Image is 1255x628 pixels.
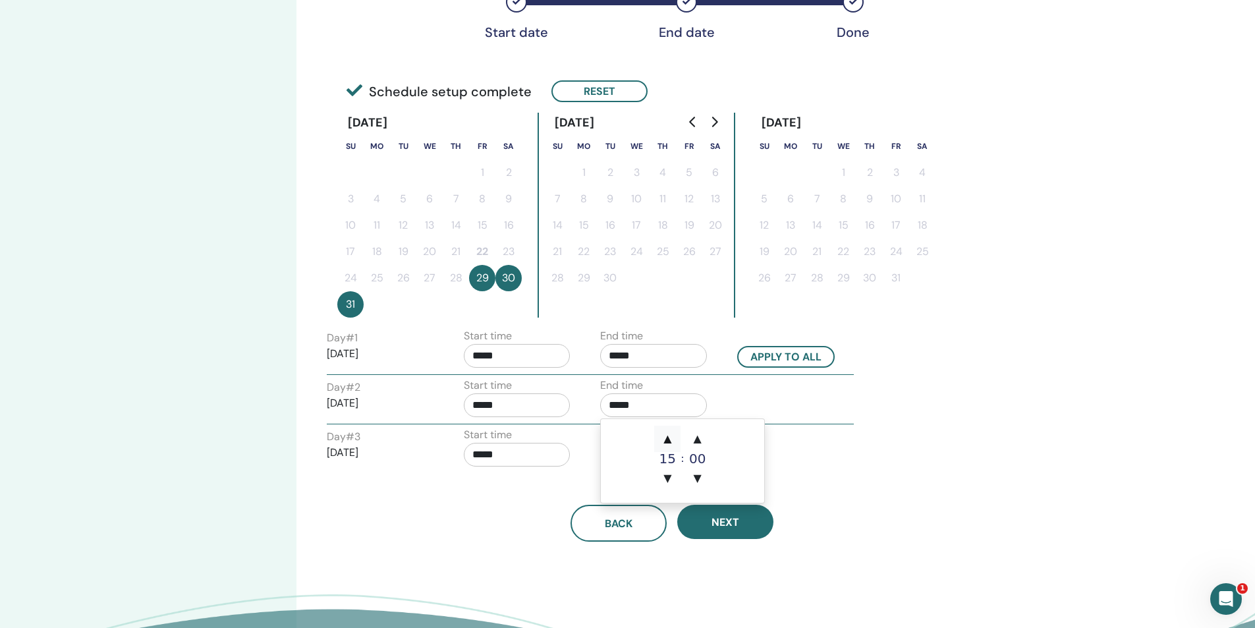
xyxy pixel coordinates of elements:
[702,133,729,159] th: Saturday
[677,505,773,539] button: Next
[544,239,571,265] button: 21
[676,212,702,239] button: 19
[820,24,886,40] div: Done
[416,265,443,291] button: 27
[702,159,729,186] button: 6
[600,328,643,344] label: End time
[390,186,416,212] button: 5
[830,186,856,212] button: 8
[830,133,856,159] th: Wednesday
[327,445,433,461] p: [DATE]
[464,328,512,344] label: Start time
[327,380,360,395] label: Day # 2
[416,186,443,212] button: 6
[804,239,830,265] button: 21
[484,24,549,40] div: Start date
[909,239,935,265] button: 25
[751,239,777,265] button: 19
[571,159,597,186] button: 1
[804,133,830,159] th: Tuesday
[469,159,495,186] button: 1
[544,265,571,291] button: 28
[704,109,725,135] button: Go to next month
[684,465,711,492] span: ▼
[464,378,512,393] label: Start time
[416,133,443,159] th: Wednesday
[883,133,909,159] th: Friday
[390,133,416,159] th: Tuesday
[856,239,883,265] button: 23
[751,133,777,159] th: Sunday
[544,212,571,239] button: 14
[681,426,684,492] div: :
[571,212,597,239] button: 15
[495,159,522,186] button: 2
[830,239,856,265] button: 22
[856,186,883,212] button: 9
[702,212,729,239] button: 20
[469,212,495,239] button: 15
[327,330,358,346] label: Day # 1
[571,265,597,291] button: 29
[337,186,364,212] button: 3
[623,133,650,159] th: Wednesday
[390,212,416,239] button: 12
[337,212,364,239] button: 10
[544,186,571,212] button: 7
[597,133,623,159] th: Tuesday
[676,239,702,265] button: 26
[495,186,522,212] button: 9
[856,159,883,186] button: 2
[495,265,522,291] button: 30
[416,239,443,265] button: 20
[711,515,739,529] span: Next
[654,465,681,492] span: ▼
[856,133,883,159] th: Thursday
[751,186,777,212] button: 5
[571,186,597,212] button: 8
[337,291,364,318] button: 31
[883,239,909,265] button: 24
[623,186,650,212] button: 10
[337,113,399,133] div: [DATE]
[469,265,495,291] button: 29
[597,265,623,291] button: 30
[856,265,883,291] button: 30
[495,212,522,239] button: 16
[327,346,433,362] p: [DATE]
[702,239,729,265] button: 27
[804,212,830,239] button: 14
[495,133,522,159] th: Saturday
[830,212,856,239] button: 15
[650,212,676,239] button: 18
[883,159,909,186] button: 3
[623,239,650,265] button: 24
[883,186,909,212] button: 10
[623,159,650,186] button: 3
[751,265,777,291] button: 26
[571,133,597,159] th: Monday
[544,113,605,133] div: [DATE]
[443,212,469,239] button: 14
[327,395,433,411] p: [DATE]
[737,346,835,368] button: Apply to all
[597,186,623,212] button: 9
[804,186,830,212] button: 7
[650,133,676,159] th: Thursday
[390,239,416,265] button: 19
[654,24,719,40] div: End date
[777,239,804,265] button: 20
[443,186,469,212] button: 7
[777,186,804,212] button: 6
[364,133,390,159] th: Monday
[327,429,360,445] label: Day # 3
[347,82,532,101] span: Schedule setup complete
[909,212,935,239] button: 18
[654,426,681,452] span: ▲
[676,186,702,212] button: 12
[676,159,702,186] button: 5
[883,265,909,291] button: 31
[600,378,643,393] label: End time
[364,265,390,291] button: 25
[856,212,883,239] button: 16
